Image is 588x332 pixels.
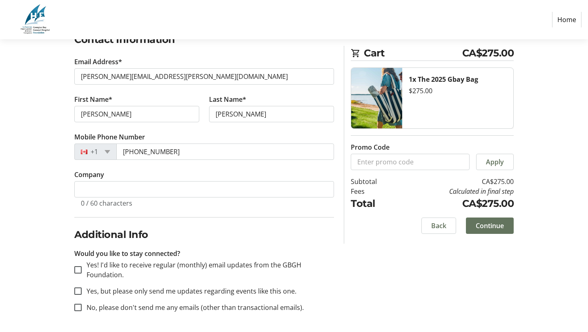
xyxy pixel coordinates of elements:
[398,196,514,211] td: CA$275.00
[466,218,514,234] button: Continue
[81,199,132,208] tr-character-limit: 0 / 60 characters
[209,94,246,104] label: Last Name*
[351,154,470,170] input: Enter promo code
[82,303,304,312] label: No, please don't send me any emails (other than transactional emails).
[74,57,122,67] label: Email Address*
[82,260,334,280] label: Yes! I'd like to receive regular (monthly) email updates from the GBGH Foundation.
[398,177,514,186] td: CA$275.00
[552,12,581,27] a: Home
[116,144,334,160] input: (506) 234-5678
[476,154,514,170] button: Apply
[74,132,145,142] label: Mobile Phone Number
[74,32,334,47] h2: Contact Information
[476,221,504,231] span: Continue
[351,68,402,128] img: The 2025 Gbay Bag
[398,186,514,196] td: Calculated in final step
[7,3,65,36] img: Georgian Bay General Hospital Foundation's Logo
[409,86,507,96] div: $275.00
[351,186,398,196] td: Fees
[351,177,398,186] td: Subtotal
[431,221,446,231] span: Back
[82,286,296,296] label: Yes, but please only send me updates regarding events like this one.
[74,249,334,258] p: Would you like to stay connected?
[351,196,398,211] td: Total
[74,170,104,179] label: Company
[364,46,462,61] span: Cart
[486,157,504,167] span: Apply
[74,94,112,104] label: First Name*
[462,46,514,61] span: CA$275.00
[351,142,390,152] label: Promo Code
[74,227,334,242] h2: Additional Info
[409,75,478,84] strong: 1x The 2025 Gbay Bag
[421,218,456,234] button: Back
